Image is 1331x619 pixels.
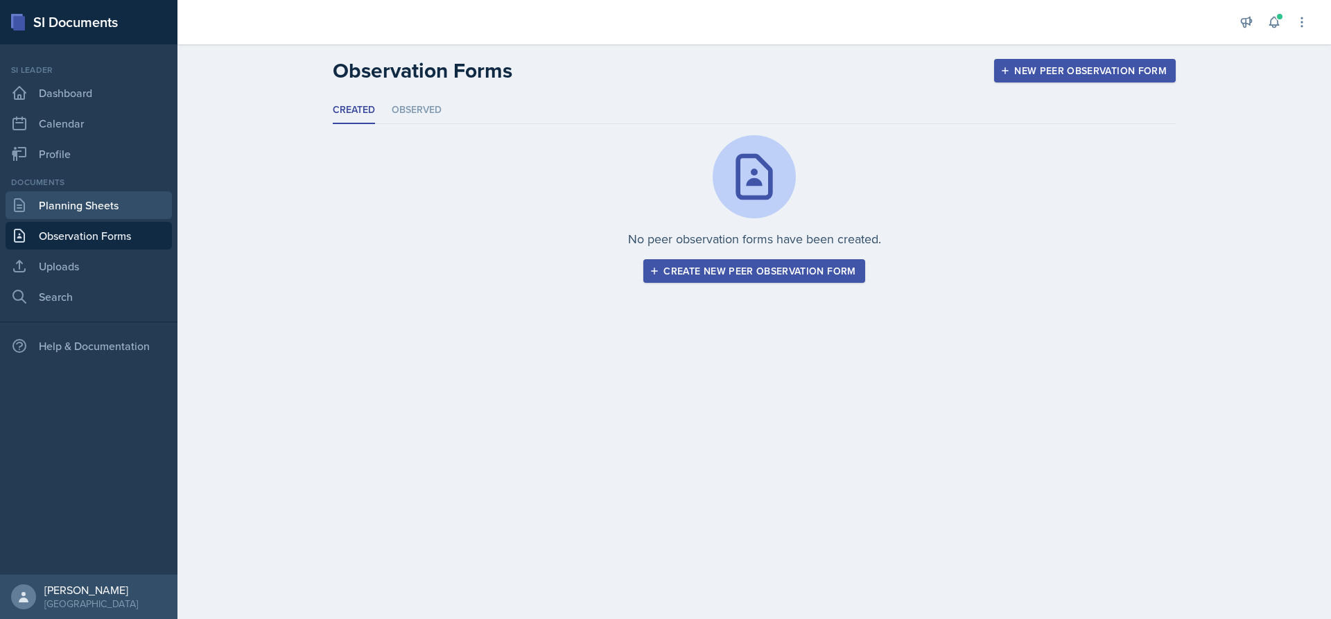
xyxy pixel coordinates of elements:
[6,79,172,107] a: Dashboard
[44,583,138,597] div: [PERSON_NAME]
[392,97,442,124] li: Observed
[994,59,1176,82] button: New Peer Observation Form
[652,265,855,277] div: Create new peer observation form
[6,110,172,137] a: Calendar
[643,259,864,283] button: Create new peer observation form
[6,252,172,280] a: Uploads
[6,176,172,189] div: Documents
[6,64,172,76] div: Si leader
[6,140,172,168] a: Profile
[628,229,881,248] p: No peer observation forms have been created.
[333,58,512,83] h2: Observation Forms
[6,191,172,219] a: Planning Sheets
[6,283,172,311] a: Search
[6,332,172,360] div: Help & Documentation
[6,222,172,250] a: Observation Forms
[1003,65,1167,76] div: New Peer Observation Form
[44,597,138,611] div: [GEOGRAPHIC_DATA]
[333,97,375,124] li: Created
